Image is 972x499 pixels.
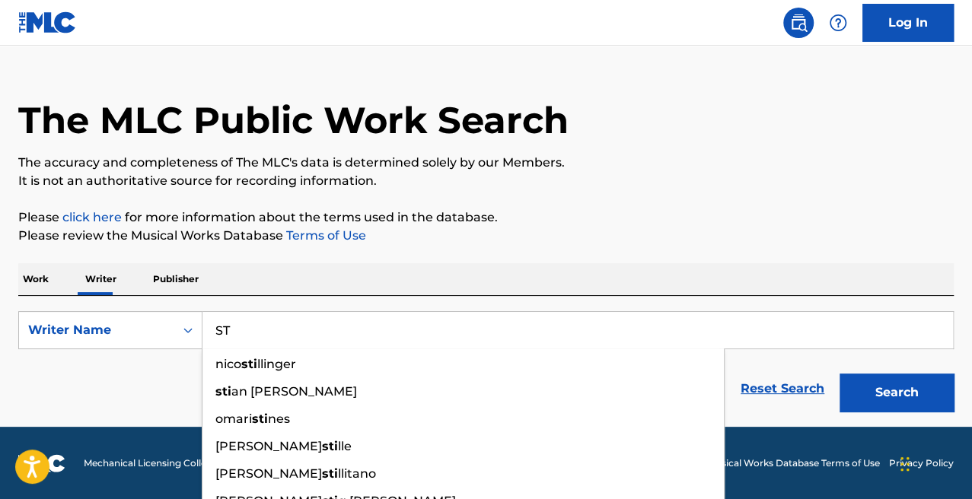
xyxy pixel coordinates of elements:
strong: sti [322,466,338,481]
a: Privacy Policy [889,456,954,470]
div: Writer Name [28,321,165,339]
a: Log In [862,4,954,42]
span: nico [215,357,241,371]
span: Mechanical Licensing Collective © 2025 [84,456,260,470]
img: MLC Logo [18,11,77,33]
a: Terms of Use [283,228,366,243]
div: Help [823,8,853,38]
p: The accuracy and completeness of The MLC's data is determined solely by our Members. [18,154,954,172]
p: Work [18,263,53,295]
span: llinger [257,357,296,371]
strong: sti [322,439,338,453]
a: Musical Works Database Terms of Use [707,456,880,470]
span: lle [338,439,352,453]
p: Please for more information about the terms used in the database. [18,208,954,227]
form: Search Form [18,311,954,419]
span: nes [268,412,290,426]
span: [PERSON_NAME] [215,466,322,481]
strong: sti [241,357,257,371]
span: [PERSON_NAME] [215,439,322,453]
img: help [829,14,847,32]
h1: The MLC Public Work Search [18,97,569,143]
p: Please review the Musical Works Database [18,227,954,245]
p: It is not an authoritative source for recording information. [18,172,954,190]
strong: sti [252,412,268,426]
a: Reset Search [733,372,832,405]
a: Public Search [783,8,814,38]
iframe: Chat Widget [896,426,972,499]
span: llitano [338,466,376,481]
span: omari [215,412,252,426]
img: logo [18,454,65,472]
span: an [PERSON_NAME] [231,384,357,399]
button: Search [840,373,954,412]
p: Publisher [148,263,203,295]
a: click here [62,210,122,224]
p: Writer [81,263,121,295]
strong: sti [215,384,231,399]
img: search [789,14,808,32]
div: Drag [900,441,910,487]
